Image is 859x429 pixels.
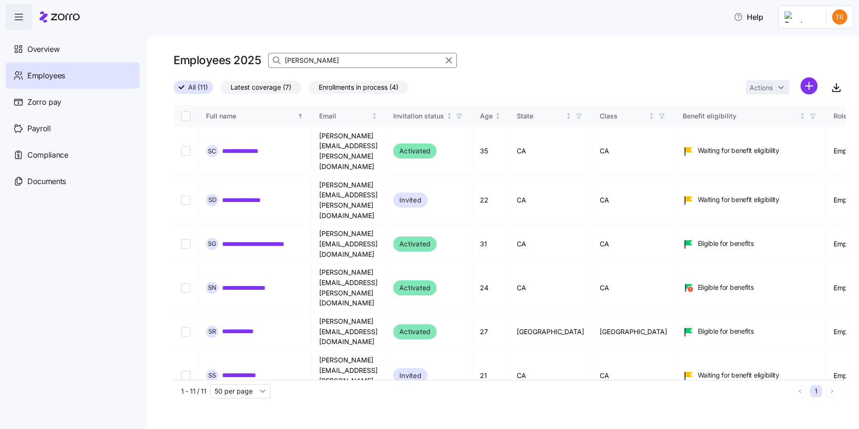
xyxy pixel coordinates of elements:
[509,263,592,312] td: CA
[181,387,206,396] span: 1 - 11 / 11
[208,285,216,291] span: S N
[509,225,592,263] td: CA
[312,127,386,176] td: [PERSON_NAME][EMAIL_ADDRESS][PERSON_NAME][DOMAIN_NAME]
[832,9,847,25] img: 9f08772f748d173b6a631cba1b0c6066
[208,328,216,335] span: S R
[592,105,675,127] th: ClassNot sorted
[698,239,754,248] span: Eligible for benefits
[181,371,190,380] input: Select record 6
[472,312,509,351] td: 27
[181,111,190,121] input: Select all records
[683,111,798,121] div: Benefit eligibility
[181,195,190,205] input: Select record 2
[312,225,386,263] td: [PERSON_NAME][EMAIL_ADDRESS][DOMAIN_NAME]
[648,113,655,119] div: Not sorted
[27,123,51,135] span: Payroll
[268,53,457,68] input: Search Employees
[698,327,754,336] span: Eligible for benefits
[206,111,296,121] div: Full name
[495,113,501,119] div: Not sorted
[785,11,818,23] img: Employer logo
[472,351,509,400] td: 21
[208,148,216,154] span: S C
[592,263,675,312] td: CA
[27,43,59,55] span: Overview
[726,8,771,26] button: Help
[799,113,806,119] div: Not sorted
[565,113,572,119] div: Not sorted
[600,111,647,121] div: Class
[27,149,68,161] span: Compliance
[399,238,430,250] span: Activated
[6,36,140,62] a: Overview
[188,81,208,93] span: All (11)
[6,168,140,194] a: Documents
[509,351,592,400] td: CA
[231,81,291,93] span: Latest coverage (7)
[312,351,386,400] td: [PERSON_NAME][EMAIL_ADDRESS][PERSON_NAME][DOMAIN_NAME]
[592,225,675,263] td: CA
[208,241,216,247] span: S G
[27,96,61,108] span: Zorro pay
[181,327,190,336] input: Select record 5
[399,326,430,337] span: Activated
[6,115,140,142] a: Payroll
[509,127,592,176] td: CA
[386,105,472,127] th: Invitation statusNot sorted
[297,113,304,119] div: Sorted ascending
[750,84,773,91] span: Actions
[27,70,65,82] span: Employees
[371,113,378,119] div: Not sorted
[698,283,754,292] span: Eligible for benefits
[810,385,822,397] button: 1
[472,176,509,225] td: 22
[6,89,140,115] a: Zorro pay
[472,127,509,176] td: 35
[472,105,509,127] th: AgeNot sorted
[698,146,779,155] span: Waiting for benefit eligibility
[592,176,675,225] td: CA
[181,239,190,249] input: Select record 3
[399,282,430,294] span: Activated
[312,105,386,127] th: EmailNot sorted
[472,263,509,312] td: 24
[509,312,592,351] td: [GEOGRAPHIC_DATA]
[480,111,493,121] div: Age
[399,370,421,381] span: Invited
[6,62,140,89] a: Employees
[472,225,509,263] td: 31
[181,146,190,156] input: Select record 1
[746,80,789,94] button: Actions
[509,176,592,225] td: CA
[399,145,430,157] span: Activated
[517,111,564,121] div: State
[834,111,847,121] div: Role
[698,195,779,204] span: Waiting for benefit eligibility
[592,127,675,176] td: CA
[319,81,398,93] span: Enrollments in process (4)
[198,105,312,127] th: Full nameSorted ascending
[173,53,261,67] h1: Employees 2025
[393,111,444,121] div: Invitation status
[734,11,763,23] span: Help
[446,113,453,119] div: Not sorted
[181,283,190,293] input: Select record 4
[312,263,386,312] td: [PERSON_NAME][EMAIL_ADDRESS][PERSON_NAME][DOMAIN_NAME]
[794,385,806,397] button: Previous page
[208,372,216,379] span: S S
[6,142,140,168] a: Compliance
[592,312,675,351] td: [GEOGRAPHIC_DATA]
[208,197,216,203] span: S D
[319,111,370,121] div: Email
[826,385,838,397] button: Next page
[801,77,818,94] svg: add icon
[312,176,386,225] td: [PERSON_NAME][EMAIL_ADDRESS][PERSON_NAME][DOMAIN_NAME]
[312,312,386,351] td: [PERSON_NAME][EMAIL_ADDRESS][DOMAIN_NAME]
[27,176,66,187] span: Documents
[698,370,779,380] span: Waiting for benefit eligibility
[675,105,826,127] th: Benefit eligibilityNot sorted
[399,194,421,206] span: Invited
[592,351,675,400] td: CA
[509,105,592,127] th: StateNot sorted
